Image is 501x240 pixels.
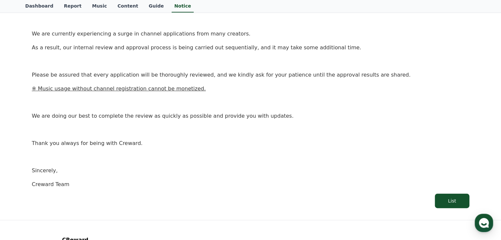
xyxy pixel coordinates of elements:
a: List [32,194,469,208]
div: List [448,198,456,204]
a: Settings [85,185,126,202]
p: We are doing our best to complete the review as quickly as possible and provide you with updates. [32,112,469,120]
p: We are currently experiencing a surge in channel applications from many creators. [32,30,469,38]
a: Messages [43,185,85,202]
a: Home [2,185,43,202]
p: As a result, our internal review and approval process is being carried out sequentially, and it m... [32,43,469,52]
p: Creward Team [32,180,469,189]
button: List [435,194,469,208]
u: ※ Music usage without channel registration cannot be monetized. [32,85,206,92]
p: Thank you always for being with Creward. [32,139,469,148]
span: Home [17,195,28,201]
p: Sincerely, [32,166,469,175]
p: Please be assured that every application will be thoroughly reviewed, and we kindly ask for your ... [32,71,469,79]
span: Messages [55,196,74,201]
span: Settings [97,195,114,201]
